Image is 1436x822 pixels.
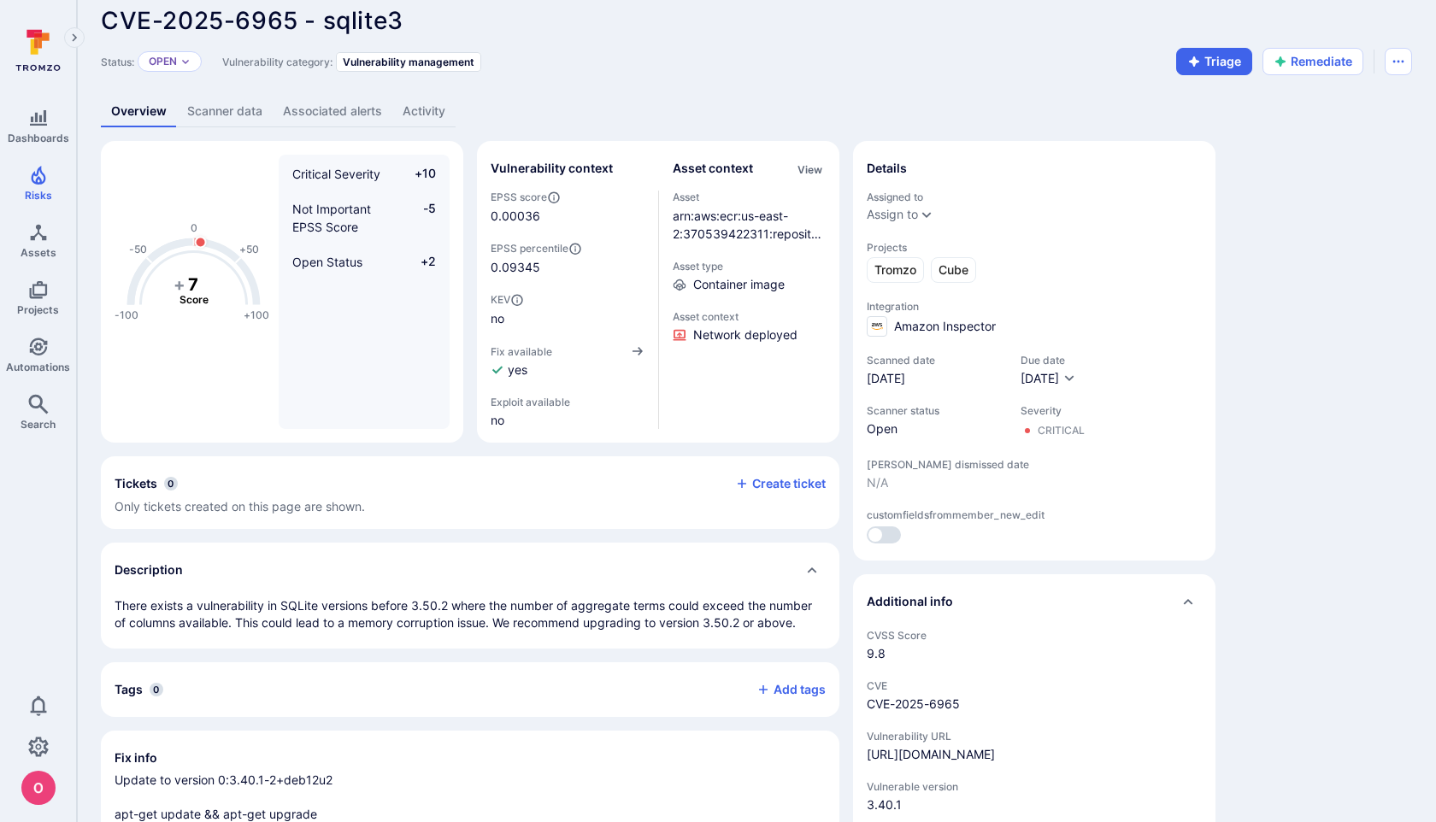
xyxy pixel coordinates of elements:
[17,303,59,316] span: Projects
[164,477,178,490] span: 0
[867,629,1202,642] span: CVSS Score
[491,208,540,225] span: 0.00036
[491,412,644,429] span: no
[336,52,481,72] div: Vulnerability management
[21,771,56,805] img: ACg8ocJcCe-YbLxGm5tc0PuNRxmgP8aEm0RBXn6duO8aeMVK9zjHhw=s96-c
[673,310,827,323] span: Asset context
[177,96,273,127] a: Scanner data
[115,597,826,631] p: There exists a vulnerability in SQLite versions before 3.50.2 where the number of aggregate terms...
[491,345,552,358] span: Fix available
[735,476,826,491] button: Create ticket
[867,241,1202,254] span: Projects
[101,6,403,35] span: CVE-2025-6965 - sqlite3
[867,300,1202,313] span: Integration
[867,696,960,711] a: CVE-2025-6965
[867,780,1202,793] span: Vulnerable version
[693,276,785,293] span: Container image
[273,96,392,127] a: Associated alerts
[1176,48,1252,75] button: Triage
[491,293,644,307] span: KEV
[867,679,1202,692] span: CVE
[673,160,753,177] h2: Asset context
[115,749,157,766] h2: Fix info
[867,160,907,177] h2: Details
[403,200,436,236] span: -5
[101,96,1412,127] div: Vulnerability tabs
[867,191,1202,203] span: Assigned to
[867,508,1202,521] span: customfieldsfrommember_new_edit
[21,771,56,805] div: oleg malkov
[115,475,157,492] h2: Tickets
[853,141,1215,561] section: details card
[68,31,80,45] i: Expand navigation menu
[867,208,918,221] button: Assign to
[21,418,56,431] span: Search
[491,310,644,327] span: no
[491,396,570,408] span: Exploit available
[115,499,365,514] span: Only tickets created on this page are shown.
[794,160,826,178] div: Click to view all asset context details
[129,243,147,255] text: -50
[115,681,143,698] h2: Tags
[491,191,644,204] span: EPSS score
[693,326,797,343] span: Click to view evidence
[867,645,1202,662] span: 9.8
[491,160,613,177] h2: Vulnerability context
[931,257,976,283] a: Cube
[939,261,968,279] span: Cube
[894,318,996,335] span: Amazon Inspector
[1021,404,1085,417] span: Severity
[101,456,839,529] div: Collapse
[1021,354,1076,367] span: Due date
[673,208,826,313] a: arn:aws:ecr:us-east-2:370539422311:repository/polaris/cube/sha256:fb3fcca6797e209c83eb1353bba5f73...
[292,255,362,269] span: Open Status
[392,96,456,127] a: Activity
[6,361,70,373] span: Automations
[160,273,228,306] g: The vulnerability score is based on the parameters defined in the settings
[239,243,259,255] text: +50
[1385,48,1412,75] button: Options menu
[1021,371,1059,385] span: [DATE]
[1038,424,1085,437] div: Critical
[867,746,995,763] a: [URL][DOMAIN_NAME]
[874,261,916,279] span: Tromzo
[244,308,269,321] text: +100
[222,56,333,68] span: Vulnerability category:
[853,574,1215,629] div: Collapse
[1021,370,1076,387] button: [DATE]
[867,257,924,283] a: Tromzo
[115,308,138,321] text: -100
[292,202,371,234] span: Not Important EPSS Score
[403,253,436,271] span: +2
[25,189,52,202] span: Risks
[1262,48,1363,75] button: Remediate
[867,796,1202,813] span: 3.40.1
[149,55,177,68] button: Open
[292,167,380,181] span: Critical Severity
[180,56,191,67] button: Expand dropdown
[101,662,839,717] div: Collapse tags
[101,56,134,68] span: Status:
[867,370,1003,387] span: [DATE]
[920,208,933,221] button: Expand dropdown
[867,354,1003,367] span: Scanned date
[867,404,1003,417] span: Scanner status
[101,96,177,127] a: Overview
[867,730,1202,743] span: Vulnerability URL
[115,561,183,578] h2: Description
[101,543,839,597] div: Collapse description
[191,221,197,234] text: 0
[179,293,209,306] text: Score
[794,163,826,176] button: View
[508,361,527,379] span: yes
[673,191,827,203] span: Asset
[867,458,1202,471] span: [PERSON_NAME] dismissed date
[1021,354,1076,387] div: Due date field
[64,27,85,48] button: Expand navigation menu
[673,260,827,273] span: Asset type
[188,273,198,294] tspan: 7
[101,456,839,529] section: tickets card
[150,683,163,696] span: 0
